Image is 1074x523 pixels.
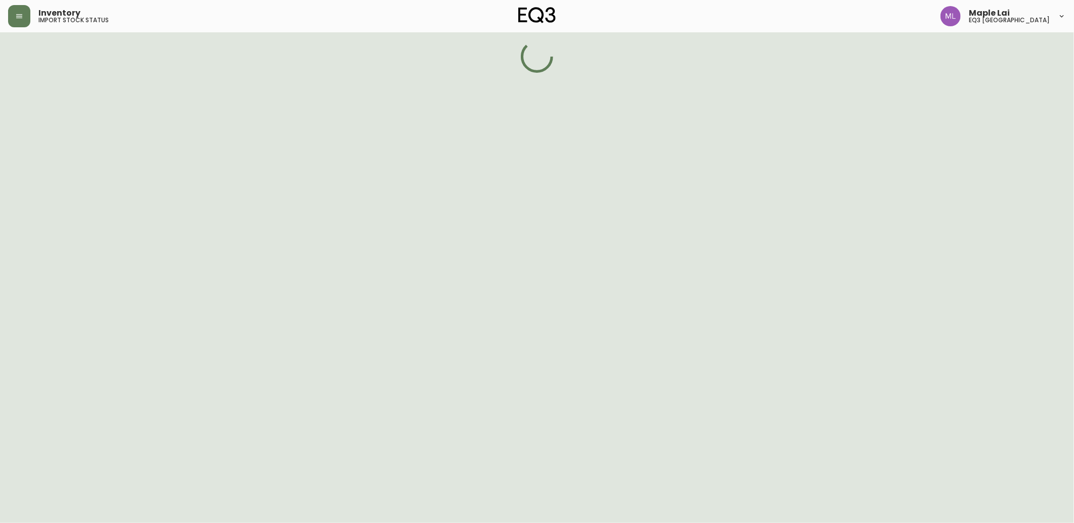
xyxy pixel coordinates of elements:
h5: import stock status [38,17,109,23]
img: logo [518,7,556,23]
span: Inventory [38,9,80,17]
h5: eq3 [GEOGRAPHIC_DATA] [969,17,1050,23]
img: 61e28cffcf8cc9f4e300d877dd684943 [941,6,961,26]
span: Maple Lai [969,9,1010,17]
